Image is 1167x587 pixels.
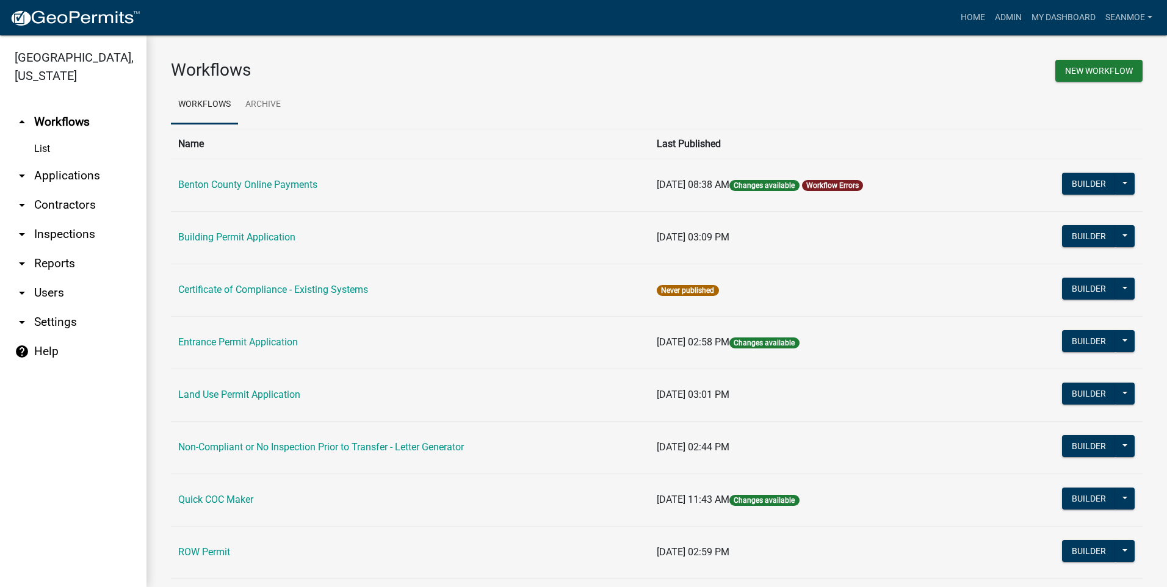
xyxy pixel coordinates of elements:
[806,181,859,190] a: Workflow Errors
[657,441,729,453] span: [DATE] 02:44 PM
[1062,488,1116,510] button: Builder
[956,6,990,29] a: Home
[171,60,648,81] h3: Workflows
[171,85,238,124] a: Workflows
[657,285,718,296] span: Never published
[649,129,1002,159] th: Last Published
[15,315,29,330] i: arrow_drop_down
[178,179,317,190] a: Benton County Online Payments
[15,286,29,300] i: arrow_drop_down
[1055,60,1143,82] button: New Workflow
[657,494,729,505] span: [DATE] 11:43 AM
[15,198,29,212] i: arrow_drop_down
[729,337,799,348] span: Changes available
[729,180,799,191] span: Changes available
[178,336,298,348] a: Entrance Permit Application
[15,115,29,129] i: arrow_drop_up
[15,256,29,271] i: arrow_drop_down
[171,129,649,159] th: Name
[1062,435,1116,457] button: Builder
[178,494,253,505] a: Quick COC Maker
[15,168,29,183] i: arrow_drop_down
[1062,225,1116,247] button: Builder
[657,231,729,243] span: [DATE] 03:09 PM
[1062,173,1116,195] button: Builder
[178,546,230,558] a: ROW Permit
[15,227,29,242] i: arrow_drop_down
[178,389,300,400] a: Land Use Permit Application
[1062,330,1116,352] button: Builder
[238,85,288,124] a: Archive
[657,546,729,558] span: [DATE] 02:59 PM
[1062,278,1116,300] button: Builder
[1062,540,1116,562] button: Builder
[729,495,799,506] span: Changes available
[657,336,729,348] span: [DATE] 02:58 PM
[990,6,1027,29] a: Admin
[1100,6,1157,29] a: SeanMoe
[15,344,29,359] i: help
[178,441,464,453] a: Non-Compliant or No Inspection Prior to Transfer - Letter Generator
[178,231,295,243] a: Building Permit Application
[1062,383,1116,405] button: Builder
[178,284,368,295] a: Certificate of Compliance - Existing Systems
[1027,6,1100,29] a: My Dashboard
[657,389,729,400] span: [DATE] 03:01 PM
[657,179,729,190] span: [DATE] 08:38 AM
